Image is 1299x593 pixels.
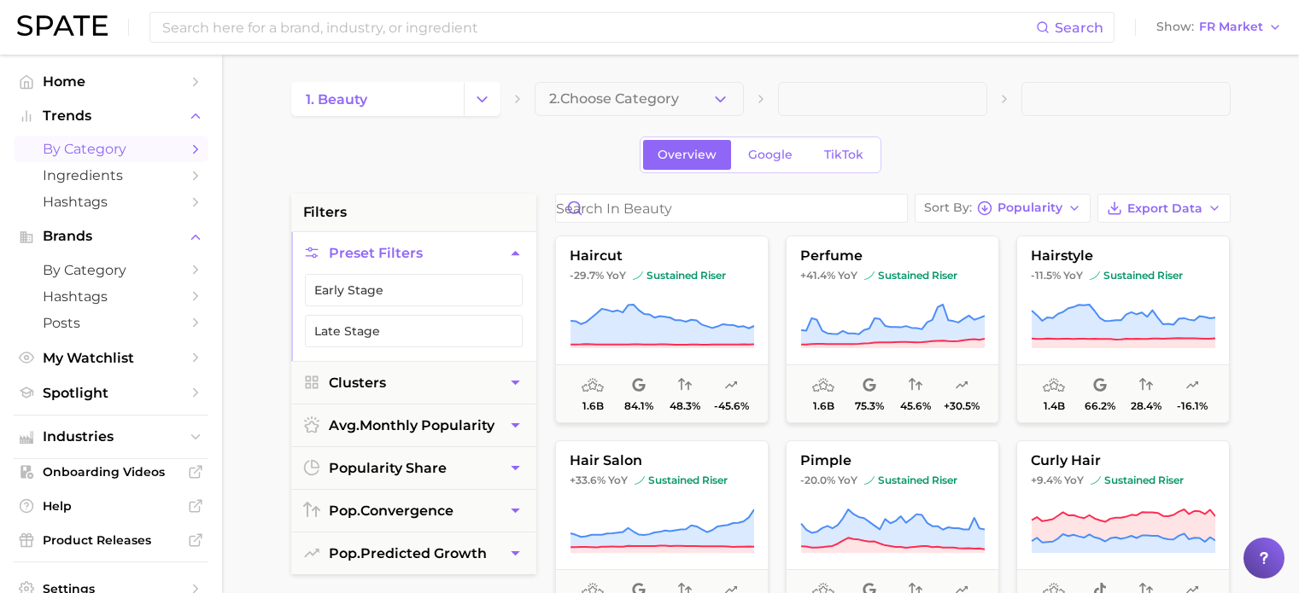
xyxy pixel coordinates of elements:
span: sustained riser [864,474,957,487]
input: Search here for a brand, industry, or ingredient [161,13,1036,42]
span: -45.6% [713,400,748,412]
span: 84.1% [624,400,653,412]
button: 2.Choose Category [535,82,744,116]
span: 45.6% [900,400,931,412]
img: sustained riser [633,270,643,281]
span: Overview [658,148,717,162]
span: Popularity [998,203,1062,212]
span: sustained riser [864,269,957,282]
img: sustained riser [864,475,875,485]
span: -29.7% [570,269,604,282]
abbr: popularity index [329,545,360,561]
span: Ingredients [43,167,179,183]
button: Change Category [464,82,500,116]
span: curly hair [1017,453,1229,468]
a: by Category [14,257,208,283]
span: sustained riser [633,269,726,282]
span: 1.4b [1043,400,1064,412]
span: filters [303,202,347,223]
span: sustained riser [1091,474,1184,487]
span: Industries [43,429,179,445]
span: 75.3% [855,400,884,412]
button: Industries [14,424,208,450]
span: popularity share: Google [632,375,646,396]
span: YoY [1063,269,1083,282]
button: ShowFR Market [1152,16,1286,38]
button: Sort ByPopularity [915,194,1091,223]
span: Google [748,148,793,162]
span: popularity predicted growth: Very Likely [955,375,968,396]
span: +30.5% [944,400,980,412]
span: -16.1% [1177,400,1208,412]
button: haircut-29.7% YoYsustained risersustained riser1.6b84.1%48.3%-45.6% [555,235,769,423]
span: by Category [43,262,179,278]
a: Help [14,493,208,519]
span: popularity convergence: Medium Convergence [678,375,692,396]
span: popularity share [329,460,447,476]
span: 2. Choose Category [549,91,679,107]
img: sustained riser [1090,270,1100,281]
a: 1. beauty [291,82,464,116]
span: YoY [608,474,628,487]
span: +33.6% [570,474,606,486]
span: haircut [556,248,768,264]
button: Brands [14,224,208,249]
span: Help [43,498,179,514]
span: popularity share: Google [863,375,876,396]
button: Late Stage [305,315,523,347]
abbr: popularity index [329,503,360,519]
a: Product Releases [14,527,208,553]
span: Export Data [1127,201,1202,216]
img: sustained riser [864,270,875,281]
img: SPATE [17,15,108,36]
a: by Category [14,136,208,162]
a: TikTok [810,140,878,170]
span: 66.2% [1085,400,1115,412]
span: pimple [787,453,998,468]
span: Trends [43,108,179,124]
a: My Watchlist [14,345,208,371]
button: Trends [14,103,208,129]
input: Search in beauty [556,195,907,222]
span: sustained riser [635,474,728,487]
span: +41.4% [800,269,835,282]
span: +9.4% [1031,474,1062,486]
span: monthly popularity [329,417,494,433]
span: 28.4% [1131,400,1161,412]
span: YoY [1064,474,1084,487]
abbr: average [329,417,360,433]
span: Hashtags [43,194,179,210]
span: Clusters [329,375,386,391]
span: hair salon [556,453,768,468]
span: perfume [787,248,998,264]
span: convergence [329,503,453,519]
span: by Category [43,141,179,157]
span: hairstyle [1017,248,1229,264]
span: Brands [43,229,179,244]
span: popularity convergence: Medium Convergence [909,375,922,396]
span: TikTok [824,148,863,162]
button: Early Stage [305,274,523,306]
span: 1.6b [582,400,603,412]
span: Posts [43,315,179,331]
span: popularity convergence: Low Convergence [1139,375,1153,396]
span: popularity share: Google [1093,375,1107,396]
span: Home [43,73,179,90]
a: Home [14,68,208,95]
button: Preset Filters [291,232,536,274]
span: YoY [838,269,857,282]
button: hairstyle-11.5% YoYsustained risersustained riser1.4b66.2%28.4%-16.1% [1016,235,1230,423]
span: My Watchlist [43,350,179,366]
span: 1.6b [812,400,834,412]
button: avg.monthly popularity [291,404,536,446]
button: pop.predicted growth [291,532,536,574]
span: average monthly popularity: Very High Popularity [582,375,604,396]
span: Preset Filters [329,245,423,261]
span: Hashtags [43,288,179,305]
img: sustained riser [635,475,645,485]
span: YoY [606,269,626,282]
span: -11.5% [1031,269,1061,282]
span: popularity predicted growth: Uncertain [724,375,738,396]
span: Product Releases [43,532,179,548]
a: Posts [14,310,208,336]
